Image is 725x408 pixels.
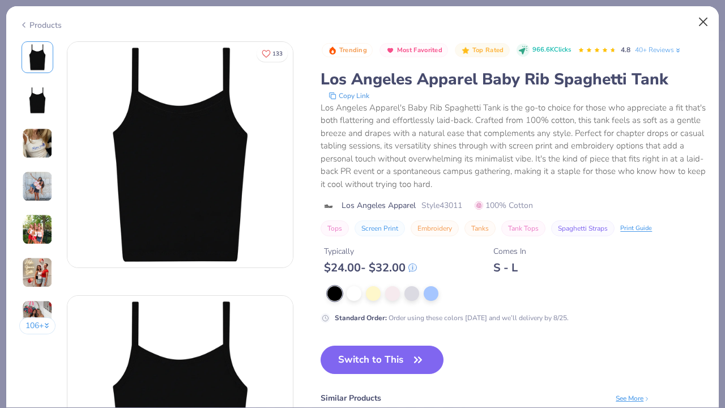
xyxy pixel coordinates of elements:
img: Most Favorited sort [386,46,395,55]
button: Badge Button [322,43,373,58]
img: Top Rated sort [461,46,470,55]
div: Order using these colors [DATE] and we’ll delivery by 8/25. [335,313,569,323]
div: S - L [493,261,526,275]
button: Tops [321,220,349,236]
img: User generated content [22,171,53,202]
img: Back [24,87,51,114]
button: Tank Tops [501,220,545,236]
span: Most Favorited [397,47,442,53]
div: Comes In [493,245,526,257]
button: Spaghetti Straps [551,220,615,236]
span: 966.6K Clicks [532,45,571,55]
div: Typically [324,245,417,257]
img: brand logo [321,202,336,211]
button: Badge Button [379,43,448,58]
div: Los Angeles Apparel's Baby Rib Spaghetti Tank is the go-to choice for those who appreciate a fit ... [321,101,706,191]
button: 106+ [19,317,56,334]
button: Badge Button [455,43,509,58]
div: Print Guide [620,224,652,233]
div: Similar Products [321,392,381,404]
img: Front [24,44,51,71]
button: Like [257,45,288,62]
div: Products [19,19,62,31]
span: 100% Cotton [475,199,533,211]
a: 40+ Reviews [635,45,682,55]
img: User generated content [22,300,53,331]
span: 133 [272,51,283,57]
img: Trending sort [328,46,337,55]
strong: Standard Order : [335,313,387,322]
img: User generated content [22,257,53,288]
button: Embroidery [411,220,459,236]
button: copy to clipboard [325,90,373,101]
img: Front [67,42,293,267]
span: Los Angeles Apparel [342,199,416,211]
img: User generated content [22,214,53,245]
div: 4.8 Stars [578,41,616,59]
button: Tanks [464,220,496,236]
img: User generated content [22,128,53,159]
button: Close [693,11,714,33]
div: Los Angeles Apparel Baby Rib Spaghetti Tank [321,69,706,90]
button: Screen Print [355,220,405,236]
span: Style 43011 [421,199,462,211]
span: Top Rated [472,47,504,53]
span: 4.8 [621,45,630,54]
div: $ 24.00 - $ 32.00 [324,261,417,275]
span: Trending [339,47,367,53]
button: Switch to This [321,346,443,374]
div: See More [616,393,650,403]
